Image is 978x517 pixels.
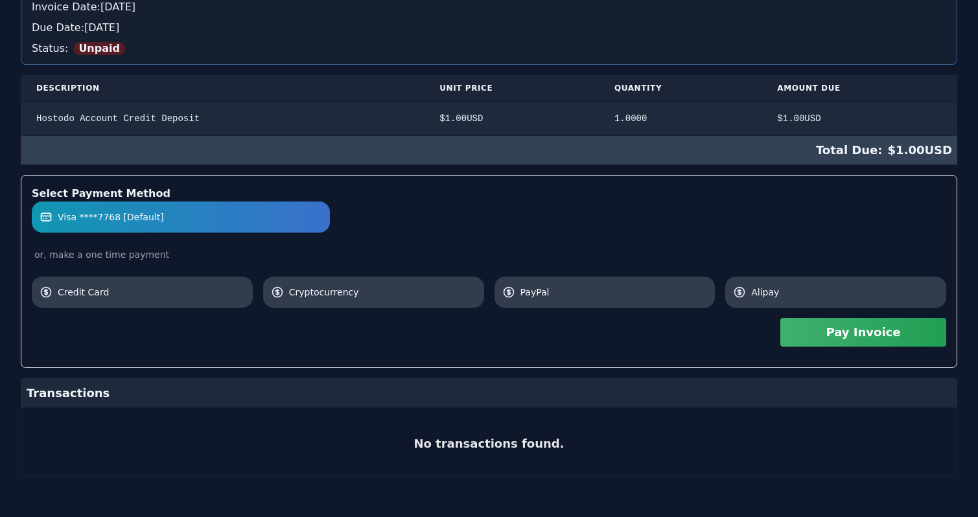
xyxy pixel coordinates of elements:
span: Credit Card [58,286,245,299]
span: PayPal [520,286,708,299]
span: Total Due: [816,141,888,159]
div: $ 1.00 USD [21,136,957,165]
h2: No transactions found. [413,435,564,453]
div: 1.0000 [614,112,746,125]
div: Hostodo Account Credit Deposit [36,112,408,125]
th: Unit Price [424,75,599,102]
div: Transactions [21,379,957,408]
div: $ 1.00 USD [777,112,942,125]
div: Status: [32,36,946,56]
span: Unpaid [73,42,125,55]
div: Due Date: [DATE] [32,20,946,36]
th: Amount Due [762,75,957,102]
span: Cryptocurrency [289,286,476,299]
button: Pay Invoice [780,318,946,347]
th: Description [21,75,424,102]
div: $ 1.00 USD [439,112,583,125]
span: Visa ****7768 [Default] [58,211,164,224]
span: Alipay [751,286,938,299]
div: or, make a one time payment [32,248,946,261]
th: Quantity [599,75,762,102]
div: Select Payment Method [32,186,946,201]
